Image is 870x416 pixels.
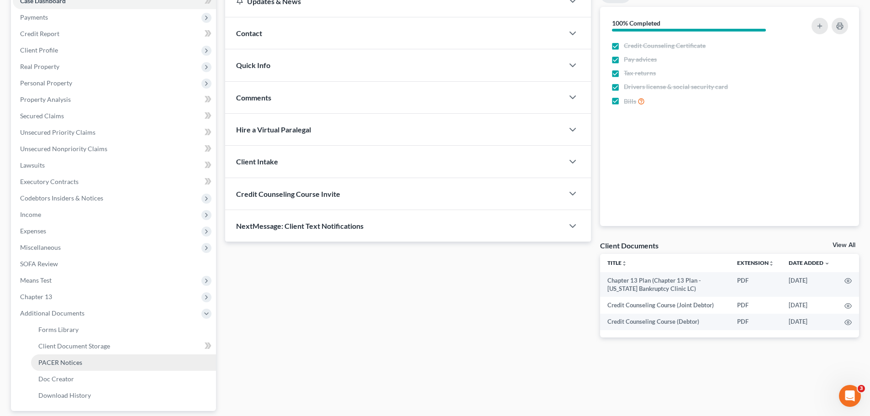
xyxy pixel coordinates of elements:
[20,13,48,21] span: Payments
[236,221,364,230] span: NextMessage: Client Text Notifications
[38,391,91,399] span: Download History
[769,261,774,266] i: unfold_more
[236,93,271,102] span: Comments
[737,259,774,266] a: Extensionunfold_more
[20,30,59,37] span: Credit Report
[20,211,41,218] span: Income
[624,68,656,78] span: Tax returns
[20,276,52,284] span: Means Test
[600,241,659,250] div: Client Documents
[20,95,71,103] span: Property Analysis
[20,63,59,70] span: Real Property
[20,112,64,120] span: Secured Claims
[833,242,855,248] a: View All
[13,124,216,141] a: Unsecured Priority Claims
[20,293,52,300] span: Chapter 13
[781,297,837,313] td: [DATE]
[20,128,95,136] span: Unsecured Priority Claims
[730,297,781,313] td: PDF
[31,387,216,404] a: Download History
[624,41,706,50] span: Credit Counseling Certificate
[13,157,216,174] a: Lawsuits
[31,321,216,338] a: Forms Library
[13,256,216,272] a: SOFA Review
[236,61,270,69] span: Quick Info
[20,178,79,185] span: Executory Contracts
[20,161,45,169] span: Lawsuits
[31,338,216,354] a: Client Document Storage
[624,97,636,106] span: Bills
[31,354,216,371] a: PACER Notices
[236,190,340,198] span: Credit Counseling Course Invite
[38,375,74,383] span: Doc Creator
[600,314,730,330] td: Credit Counseling Course (Debtor)
[20,145,107,153] span: Unsecured Nonpriority Claims
[20,79,72,87] span: Personal Property
[13,26,216,42] a: Credit Report
[730,272,781,297] td: PDF
[600,272,730,297] td: Chapter 13 Plan (Chapter 13 Plan - [US_STATE] Bankruptcy Clinic LC)
[38,358,82,366] span: PACER Notices
[38,342,110,350] span: Client Document Storage
[13,141,216,157] a: Unsecured Nonpriority Claims
[824,261,830,266] i: expand_more
[31,371,216,387] a: Doc Creator
[236,29,262,37] span: Contact
[839,385,861,407] iframe: Intercom live chat
[20,194,103,202] span: Codebtors Insiders & Notices
[236,125,311,134] span: Hire a Virtual Paralegal
[236,157,278,166] span: Client Intake
[13,174,216,190] a: Executory Contracts
[624,82,728,91] span: Drivers license & social security card
[20,227,46,235] span: Expenses
[20,46,58,54] span: Client Profile
[781,314,837,330] td: [DATE]
[622,261,627,266] i: unfold_more
[20,309,84,317] span: Additional Documents
[781,272,837,297] td: [DATE]
[13,108,216,124] a: Secured Claims
[612,19,660,27] strong: 100% Completed
[858,385,865,392] span: 3
[607,259,627,266] a: Titleunfold_more
[624,55,657,64] span: Pay advices
[600,297,730,313] td: Credit Counseling Course (Joint Debtor)
[20,243,61,251] span: Miscellaneous
[789,259,830,266] a: Date Added expand_more
[13,91,216,108] a: Property Analysis
[20,260,58,268] span: SOFA Review
[38,326,79,333] span: Forms Library
[730,314,781,330] td: PDF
